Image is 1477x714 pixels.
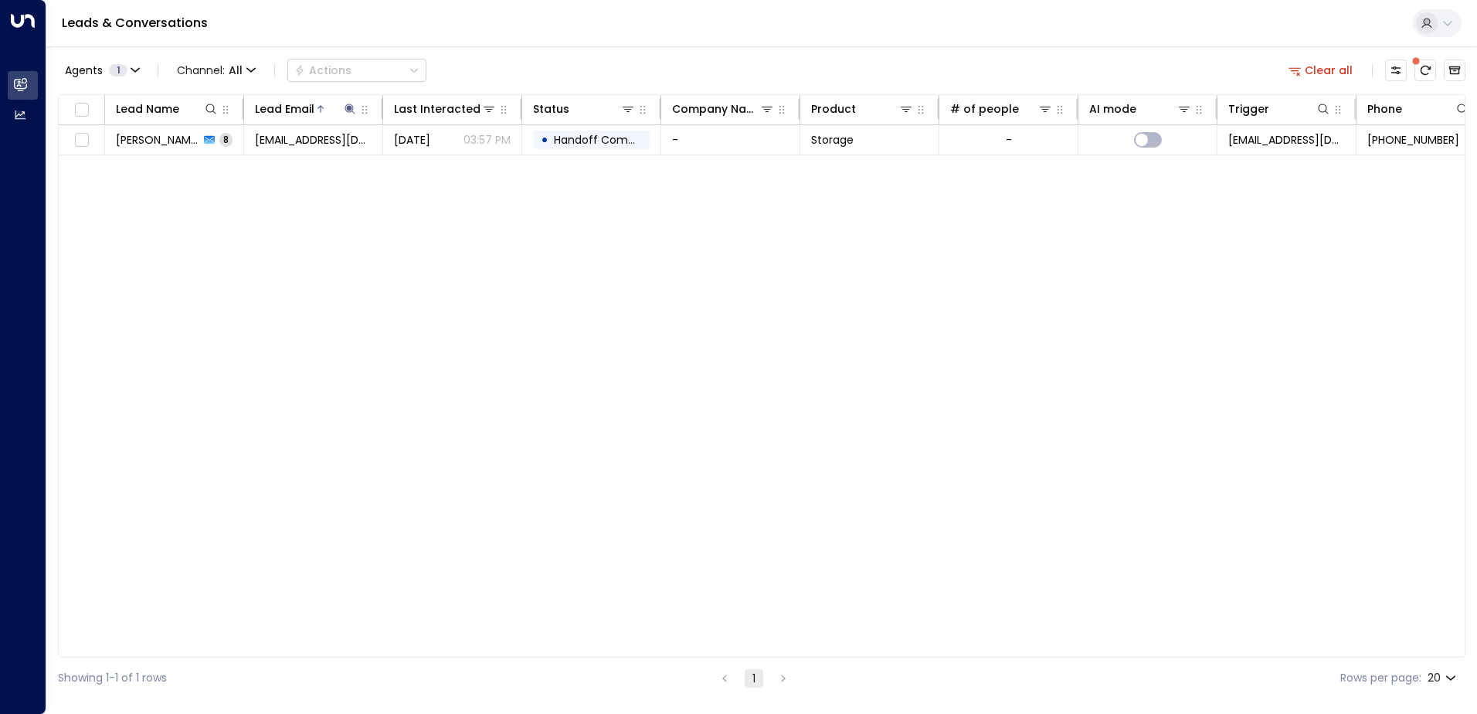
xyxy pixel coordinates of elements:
div: 20 [1428,667,1459,689]
span: leads@space-station.co.uk [1228,132,1345,148]
button: Customize [1385,59,1407,81]
div: Actions [294,63,351,77]
div: # of people [950,100,1019,118]
div: Status [533,100,636,118]
div: Phone [1367,100,1470,118]
span: Toggle select row [72,131,91,150]
button: Archived Leads [1444,59,1465,81]
td: - [661,125,800,155]
div: Lead Name [116,100,219,118]
div: Product [811,100,914,118]
span: Toggle select all [72,100,91,120]
div: Company Name [672,100,775,118]
div: Phone [1367,100,1402,118]
span: Agents [65,65,103,76]
span: 8 [219,133,233,146]
p: 03:57 PM [463,132,511,148]
span: Storage [811,132,854,148]
button: page 1 [745,669,763,688]
div: Button group with a nested menu [287,59,426,82]
span: Channel: [171,59,262,81]
span: +447936586018 [1367,132,1459,148]
div: - [1006,132,1012,148]
div: Lead Name [116,100,179,118]
div: Last Interacted [394,100,480,118]
div: Product [811,100,856,118]
div: Lead Email [255,100,358,118]
div: Last Interacted [394,100,497,118]
a: Leads & Conversations [62,14,208,32]
nav: pagination navigation [715,668,793,688]
div: AI mode [1089,100,1136,118]
span: Yesterday [394,132,430,148]
button: Actions [287,59,426,82]
span: Handoff Completed [554,132,663,148]
span: There are new threads available. Refresh the grid to view the latest updates. [1414,59,1436,81]
span: 1 [109,64,127,76]
div: Lead Email [255,100,314,118]
div: Trigger [1228,100,1269,118]
div: Showing 1-1 of 1 rows [58,670,167,686]
div: Status [533,100,569,118]
div: Company Name [672,100,759,118]
div: # of people [950,100,1053,118]
button: Agents1 [58,59,145,81]
span: All [229,64,243,76]
label: Rows per page: [1340,670,1421,686]
button: Channel:All [171,59,262,81]
div: AI mode [1089,100,1192,118]
span: danielluz1405@gmail.com [255,132,372,148]
div: Trigger [1228,100,1331,118]
span: Daniel luz Ferreira [116,132,199,148]
div: • [541,127,548,153]
button: Clear all [1282,59,1360,81]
